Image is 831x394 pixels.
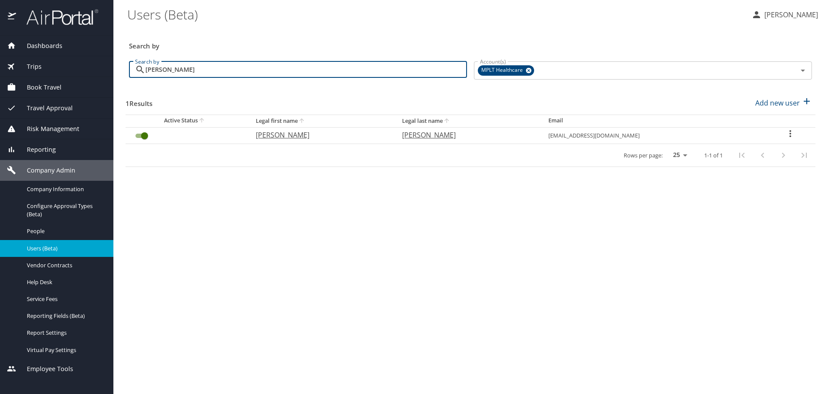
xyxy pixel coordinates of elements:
th: Active Status [126,115,249,127]
span: Company Admin [16,166,75,175]
span: Reporting [16,145,56,154]
p: Rows per page: [624,153,663,158]
div: MPLT Healthcare [478,65,534,76]
span: Trips [16,62,42,71]
span: Configure Approval Types (Beta) [27,202,103,218]
span: Service Fees [27,295,103,303]
button: sort [443,117,451,125]
span: Book Travel [16,83,61,92]
span: Virtual Pay Settings [27,346,103,354]
th: Email [541,115,766,127]
input: Search by name or email [145,61,467,78]
img: airportal-logo.png [17,9,98,26]
span: Vendor Contracts [27,261,103,269]
button: sort [298,117,306,125]
th: Legal last name [395,115,541,127]
button: [PERSON_NAME] [748,7,821,22]
span: Risk Management [16,124,79,134]
td: [EMAIL_ADDRESS][DOMAIN_NAME] [541,127,766,144]
p: [PERSON_NAME] [402,130,531,140]
button: sort [198,117,206,125]
span: People [27,227,103,235]
th: Legal first name [249,115,395,127]
span: Users (Beta) [27,244,103,253]
span: Employee Tools [16,364,73,374]
p: [PERSON_NAME] [256,130,385,140]
h3: 1 Results [126,93,152,109]
span: Dashboards [16,41,62,51]
span: MPLT Healthcare [478,66,528,75]
p: [PERSON_NAME] [762,10,818,20]
button: Add new user [752,93,815,112]
select: rows per page [666,149,690,162]
p: 1-1 of 1 [704,153,723,158]
h3: Search by [129,36,812,51]
span: Help Desk [27,278,103,286]
p: Add new user [755,98,800,108]
h1: Users (Beta) [127,1,744,28]
table: User Search Table [126,115,815,167]
img: icon-airportal.png [8,9,17,26]
span: Travel Approval [16,103,73,113]
span: Report Settings [27,329,103,337]
span: Company Information [27,185,103,193]
span: Reporting Fields (Beta) [27,312,103,320]
button: Open [797,64,809,77]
